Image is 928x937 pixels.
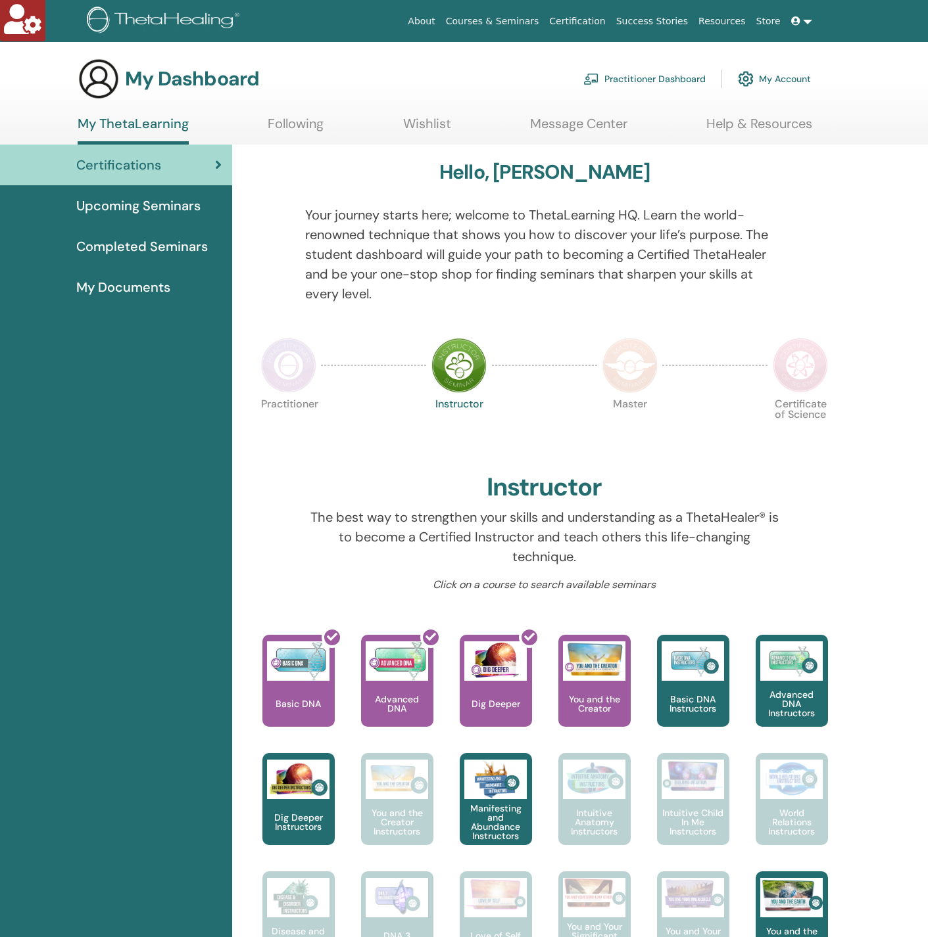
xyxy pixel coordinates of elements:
img: Basic DNA Instructors [662,641,724,681]
img: Advanced DNA [366,641,428,681]
img: You and the Creator [563,641,625,677]
a: You and the Creator You and the Creator [558,635,631,753]
img: Intuitive Anatomy Instructors [563,760,625,799]
h2: Instructor [487,472,602,503]
a: Resources [693,9,751,34]
p: You and the Creator [558,695,631,713]
a: My Account [738,64,811,93]
img: Certificate of Science [773,338,828,393]
p: Advanced DNA Instructors [756,690,828,718]
img: generic-user-icon.jpg [78,58,120,100]
a: Store [751,9,786,34]
span: Certifications [76,155,161,175]
p: Click on a course to search available seminars [305,577,783,593]
img: World Relations Instructors [760,760,823,799]
a: Basic DNA Instructors Basic DNA Instructors [657,635,729,753]
img: Intuitive Child In Me Instructors [662,760,724,792]
h3: Hello, [PERSON_NAME] [439,160,650,184]
img: Disease and Disorder Instructors [267,878,330,917]
img: Practitioner [261,338,316,393]
p: Instructor [431,399,487,454]
p: Master [602,399,658,454]
img: Advanced DNA Instructors [760,641,823,681]
img: You and Your Significant Other Instructors [563,878,625,907]
a: Intuitive Child In Me Instructors Intuitive Child In Me Instructors [657,753,729,871]
img: Love of Self Instructors [464,878,527,910]
img: You and the Creator Instructors [366,760,428,799]
span: My Documents [76,277,170,297]
a: Certification [544,9,610,34]
a: Message Center [530,116,627,141]
img: DNA 3 Instructors [366,878,428,917]
p: Dig Deeper Instructors [262,813,335,831]
img: Manifesting and Abundance Instructors [464,760,527,799]
img: chalkboard-teacher.svg [583,73,599,85]
a: About [403,9,440,34]
span: Completed Seminars [76,237,208,256]
a: Basic DNA Basic DNA [262,635,335,753]
p: You and the Creator Instructors [361,808,433,836]
p: Intuitive Child In Me Instructors [657,808,729,836]
a: Dig Deeper Instructors Dig Deeper Instructors [262,753,335,871]
img: You and Your Inner Circle Instructors [662,878,724,909]
p: Basic DNA Instructors [657,695,729,713]
a: Practitioner Dashboard [583,64,706,93]
a: Success Stories [611,9,693,34]
img: logo.png [87,7,244,36]
img: Basic DNA [267,641,330,681]
img: Dig Deeper Instructors [267,760,330,799]
a: Advanced DNA Instructors Advanced DNA Instructors [756,635,828,753]
img: Master [602,338,658,393]
a: Intuitive Anatomy Instructors Intuitive Anatomy Instructors [558,753,631,871]
a: Following [268,116,324,141]
p: World Relations Instructors [756,808,828,836]
p: Dig Deeper [466,699,525,708]
img: Instructor [431,338,487,393]
a: You and the Creator Instructors You and the Creator Instructors [361,753,433,871]
a: Manifesting and Abundance Instructors Manifesting and Abundance Instructors [460,753,532,871]
p: Manifesting and Abundance Instructors [460,804,532,840]
h3: My Dashboard [125,67,259,91]
a: Wishlist [403,116,451,141]
a: Courses & Seminars [441,9,545,34]
p: Intuitive Anatomy Instructors [558,808,631,836]
p: Certificate of Science [773,399,828,454]
span: Upcoming Seminars [76,196,201,216]
a: Advanced DNA Advanced DNA [361,635,433,753]
p: Practitioner [261,399,316,454]
p: Advanced DNA [361,695,433,713]
p: Your journey starts here; welcome to ThetaLearning HQ. Learn the world-renowned technique that sh... [305,205,783,304]
a: Help & Resources [706,116,812,141]
a: My ThetaLearning [78,116,189,145]
p: The best way to strengthen your skills and understanding as a ThetaHealer® is to become a Certifi... [305,507,783,566]
a: Dig Deeper Dig Deeper [460,635,532,753]
img: You and the Earth Instructors [760,878,823,912]
img: Dig Deeper [464,641,527,681]
a: World Relations Instructors World Relations Instructors [756,753,828,871]
img: cog.svg [738,68,754,90]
